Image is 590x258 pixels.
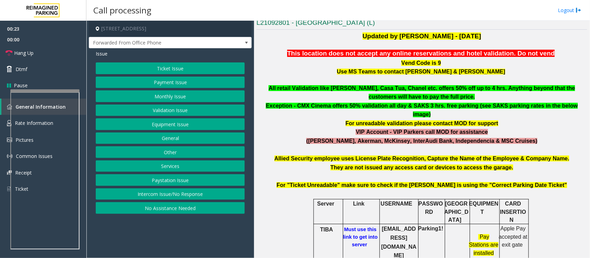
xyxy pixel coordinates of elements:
[346,120,498,126] b: For unreadable validation please contact MOD for support
[499,226,527,248] span: Apple Pay accepted at exit gate
[306,138,537,144] b: ([PERSON_NAME], Akerman, McKinsey, InterAudi Bank, Independencia & MSC Cruises)
[96,105,245,116] button: Validation Issue
[96,188,245,200] button: Intercom Issue/No Response
[356,129,488,135] b: VIP Account - VIP Parkers call MOD for assistance
[353,201,365,207] span: Link
[558,7,581,14] a: Logout
[90,2,155,19] h3: Call processing
[401,60,441,66] span: Vend Code is 9
[419,201,443,215] span: PASSWORD
[96,50,107,57] span: Issue
[444,201,469,223] span: [GEOGRAPHIC_DATA]
[320,227,333,232] span: TIBA
[96,174,245,186] button: Paystation Issue
[381,201,412,207] span: USERNAME
[469,201,498,215] span: EQUIPMENT
[96,62,245,74] button: Ticket Issue
[7,120,11,126] img: 'icon'
[266,103,578,118] b: Exception - CMX Cinema offers 50% validation all day & SAKS 3 hrs. free parking (see SAKS parking...
[7,153,12,159] img: 'icon'
[96,146,245,158] button: Other
[317,201,335,207] span: Server
[89,21,252,37] h4: [STREET_ADDRESS]
[576,7,581,14] img: logout
[7,138,12,142] img: 'icon'
[96,77,245,88] button: Payment Issue
[337,69,505,75] span: Use MS Teams to contact [PERSON_NAME] & [PERSON_NAME]
[96,132,245,144] button: General
[96,118,245,130] button: Equipment Issue
[287,50,514,57] span: This location does not accept any online reservations and hotel validation
[514,50,555,57] span: . Do not vend
[1,99,86,115] a: General Information
[96,90,245,102] button: Monthly Issue
[277,182,567,188] b: For "Ticket Unreadable" make sure to check if the [PERSON_NAME] is using the "Correct Parking Dat...
[343,227,378,247] a: Must use this link to get into server
[363,32,481,40] span: Updated by [PERSON_NAME] - [DATE]
[330,165,513,170] b: They are not issued any access card or devices to access the garage.
[418,226,443,231] b: Parking1!
[96,160,245,172] button: Services
[16,66,27,73] span: Dtmf
[7,104,12,109] img: 'icon'
[7,170,12,175] img: 'icon'
[269,85,575,100] b: All retail Validation like [PERSON_NAME], Casa Tua, Chanel etc. offers 50% off up to 4 hrs. Anyth...
[14,82,28,89] span: Pause
[256,18,587,30] h3: L21092801 - [GEOGRAPHIC_DATA] (L)
[7,186,11,192] img: 'icon'
[500,201,526,223] span: CARD INSERTION
[96,202,245,214] button: No Assistance Needed
[14,49,34,57] span: Hang Up
[89,37,219,48] span: Forwarded From Office Phone
[274,156,570,161] b: Allied Security employee uses License Plate Recognition, Capture the Name of the Employee & Compa...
